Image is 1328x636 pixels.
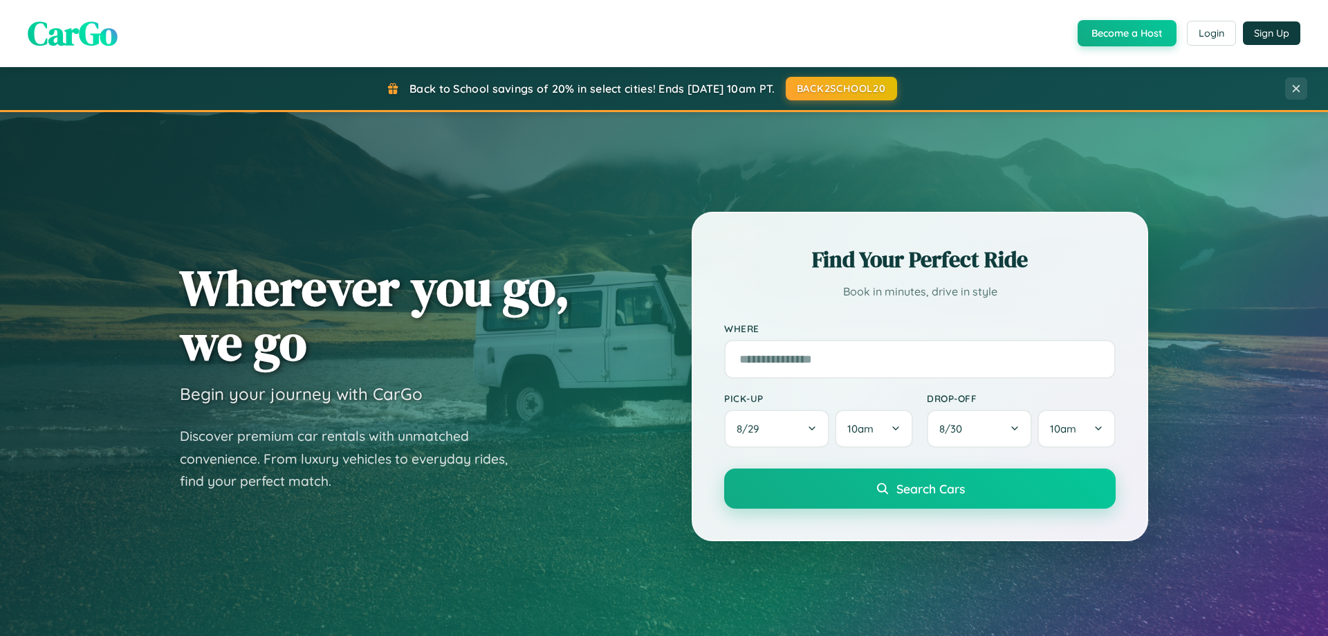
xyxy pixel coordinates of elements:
p: Book in minutes, drive in style [724,282,1116,302]
span: 10am [847,422,874,435]
label: Drop-off [927,392,1116,404]
span: Search Cars [896,481,965,496]
button: 10am [1037,410,1116,448]
button: BACK2SCHOOL20 [786,77,897,100]
button: Login [1187,21,1236,46]
label: Pick-up [724,392,913,404]
h1: Wherever you go, we go [180,260,570,370]
span: CarGo [28,10,118,56]
button: 8/30 [927,410,1032,448]
label: Where [724,322,1116,334]
h2: Find Your Perfect Ride [724,244,1116,275]
span: 8 / 29 [737,422,766,435]
span: Back to School savings of 20% in select cities! Ends [DATE] 10am PT. [409,82,775,96]
button: Become a Host [1078,20,1177,46]
h3: Begin your journey with CarGo [180,383,423,404]
button: 10am [835,410,913,448]
p: Discover premium car rentals with unmatched convenience. From luxury vehicles to everyday rides, ... [180,425,526,493]
span: 8 / 30 [939,422,969,435]
span: 10am [1050,422,1076,435]
button: Search Cars [724,469,1116,509]
button: Sign Up [1243,21,1300,45]
button: 8/29 [724,410,829,448]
